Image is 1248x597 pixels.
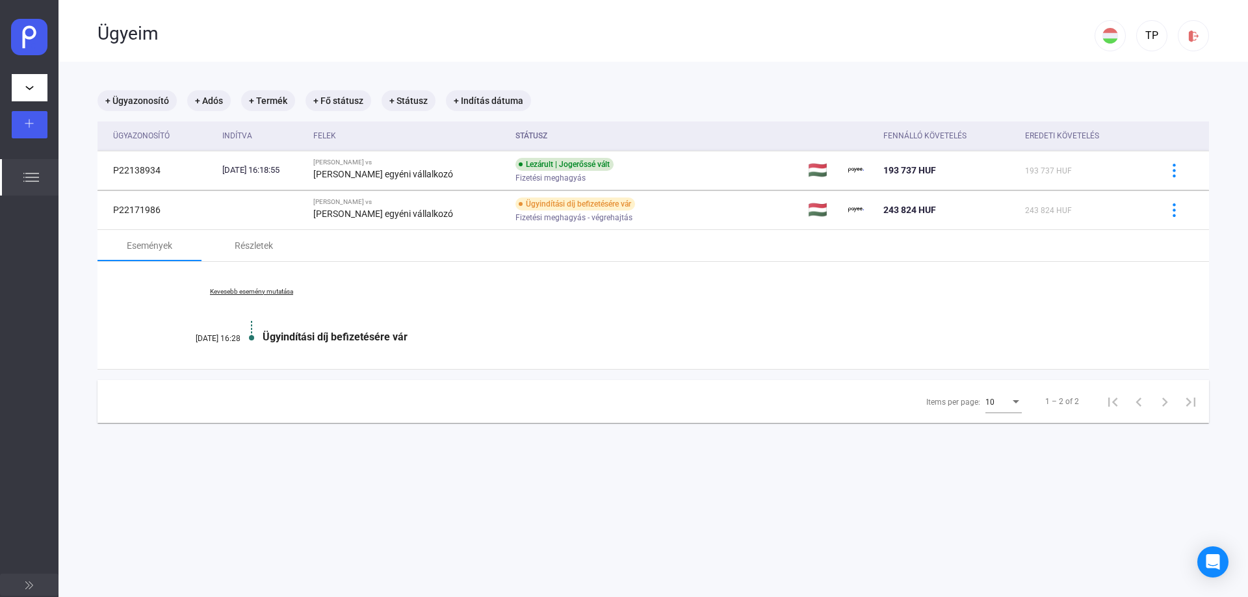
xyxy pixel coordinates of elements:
div: Ügyazonosító [113,128,170,144]
span: Fizetési meghagyás [515,170,586,186]
button: Previous page [1126,388,1152,414]
button: Next page [1152,388,1178,414]
div: Ügyindítási díj befizetésére vár [515,197,635,210]
td: 🇭🇺 [803,190,843,229]
button: Last page [1178,388,1204,414]
div: Items per page: [926,394,980,410]
button: more-blue [1160,157,1188,184]
div: [DATE] 16:28 [162,334,240,343]
td: 🇭🇺 [803,151,843,190]
div: Ügyeim [97,23,1095,45]
span: Fizetési meghagyás - végrehajtás [515,210,632,225]
span: 10 [985,398,994,407]
img: more-blue [1167,164,1181,177]
button: First page [1100,388,1126,414]
div: Ügyindítási díj befizetésére vár [263,331,1144,343]
div: Események [127,238,172,253]
span: 193 737 HUF [1025,166,1072,175]
img: more-blue [1167,203,1181,217]
mat-select: Items per page: [985,394,1022,409]
span: 193 737 HUF [883,165,936,175]
div: 1 – 2 of 2 [1045,394,1079,409]
div: Open Intercom Messenger [1197,546,1228,578]
div: Részletek [235,238,273,253]
a: Kevesebb esemény mutatása [162,288,341,296]
button: logout-red [1178,20,1209,51]
div: Indítva [222,128,252,144]
button: TP [1136,20,1167,51]
div: [PERSON_NAME] vs [313,159,505,166]
img: payee-logo [848,162,864,178]
mat-chip: + Adós [187,90,231,111]
td: P22138934 [97,151,217,190]
img: HU [1102,28,1118,44]
button: more-blue [1160,196,1188,223]
img: payee-logo [848,202,864,218]
span: 243 824 HUF [1025,206,1072,215]
div: Fennálló követelés [883,128,967,144]
img: list.svg [23,170,39,185]
th: Státusz [510,121,803,151]
div: Indítva [222,128,303,144]
div: TP [1141,28,1163,44]
div: Eredeti követelés [1025,128,1144,144]
img: plus-white.svg [25,119,34,128]
strong: [PERSON_NAME] egyéni vállalkozó [313,169,453,179]
div: Ügyazonosító [113,128,212,144]
button: HU [1095,20,1126,51]
td: P22171986 [97,190,217,229]
div: Eredeti követelés [1025,128,1099,144]
mat-chip: + Indítás dátuma [446,90,531,111]
strong: [PERSON_NAME] egyéni vállalkozó [313,209,453,219]
span: 243 824 HUF [883,205,936,215]
img: payee-webclip.svg [11,19,48,56]
mat-chip: + Státusz [382,90,435,111]
mat-chip: + Termék [241,90,295,111]
div: [PERSON_NAME] vs [313,198,505,206]
mat-chip: + Ügyazonosító [97,90,177,111]
img: arrow-double-right-grey.svg [25,581,33,589]
mat-chip: + Fő státusz [305,90,371,111]
img: logout-red [1187,29,1201,43]
div: [DATE] 16:18:55 [222,164,303,177]
div: Lezárult | Jogerőssé vált [515,158,614,171]
div: Fennálló követelés [883,128,1015,144]
div: Felek [313,128,336,144]
div: Felek [313,128,505,144]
